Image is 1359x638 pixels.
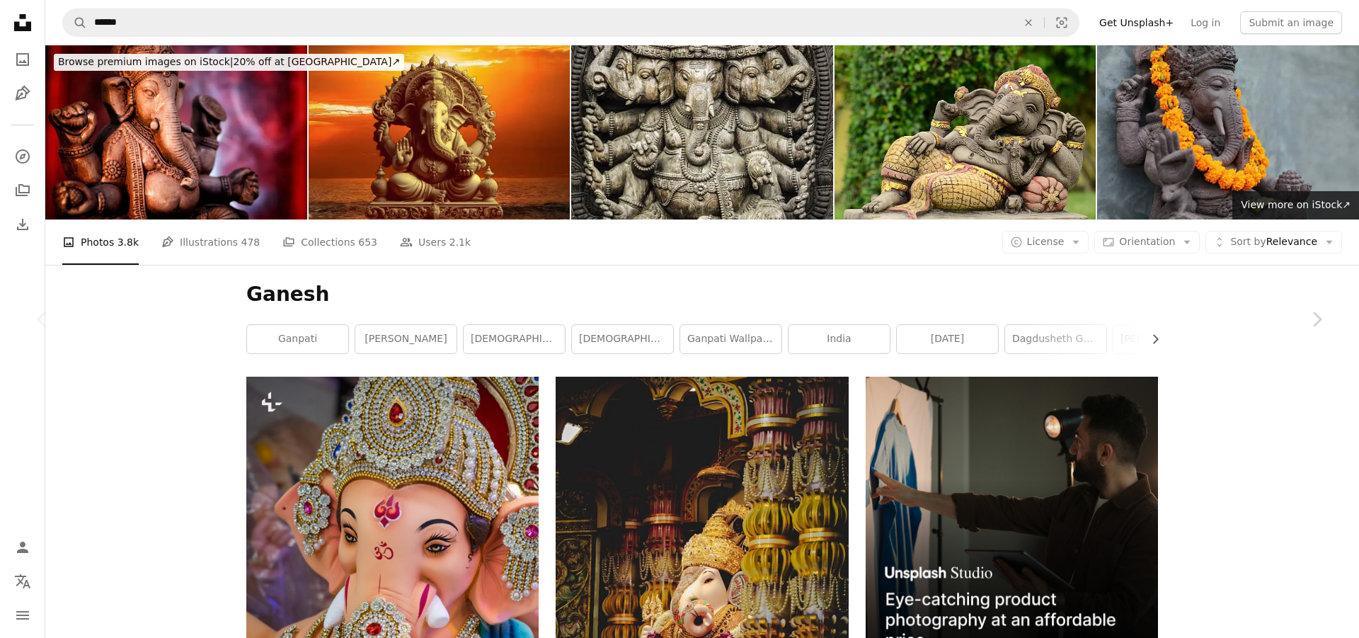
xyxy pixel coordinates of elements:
[45,45,413,79] a: Browse premium images on iStock|20% off at [GEOGRAPHIC_DATA]↗
[58,56,233,67] span: Browse premium images on iStock |
[400,220,471,265] a: Users 2.1k
[1091,11,1182,34] a: Get Unsplash+
[1097,45,1359,220] img: Ganesha with balinese Barong masks, flowers necklace and ceremonial offering
[8,601,37,630] button: Menu
[8,45,37,74] a: Photos
[282,220,377,265] a: Collections 653
[835,45,1096,220] img: Ganesha.
[8,176,37,205] a: Collections
[464,325,565,353] a: [DEMOGRAPHIC_DATA]
[1113,325,1215,353] a: [PERSON_NAME][DATE]
[1232,191,1359,220] a: View more on iStock↗
[8,567,37,596] button: Language
[571,45,833,220] img: Lord Ganesha
[309,45,570,220] img: Lord Ganesh s Divine Presence on Ganesh Chaturthi
[8,533,37,562] a: Log in / Sign up
[1027,236,1065,247] span: License
[161,220,260,265] a: Illustrations 478
[1142,325,1158,353] button: scroll list to the right
[63,9,87,36] button: Search Unsplash
[572,325,673,353] a: [DEMOGRAPHIC_DATA]
[1119,236,1175,247] span: Orientation
[58,56,400,67] span: 20% off at [GEOGRAPHIC_DATA] ↗
[449,234,471,250] span: 2.1k
[355,325,457,353] a: [PERSON_NAME]
[358,234,377,250] span: 653
[8,210,37,239] a: Download History
[246,282,1158,307] h1: Ganesh
[1182,11,1229,34] a: Log in
[556,566,848,579] a: Lord Ganesha figurine
[241,234,260,250] span: 478
[1241,199,1351,210] span: View more on iStock ↗
[789,325,890,353] a: india
[680,325,781,353] a: ganpati wallpaper
[246,590,539,603] a: A close up of a statue of an elephant
[1240,11,1342,34] button: Submit an image
[1230,235,1317,249] span: Relevance
[1002,231,1089,254] button: License
[1094,231,1200,254] button: Orientation
[1013,9,1044,36] button: Clear
[1045,9,1079,36] button: Visual search
[247,325,348,353] a: ganpati
[1205,231,1342,254] button: Sort byRelevance
[45,45,307,220] img: A statue of Ganesha, a deity of India on red background
[897,325,998,353] a: [DATE]
[8,142,37,171] a: Explore
[8,79,37,108] a: Illustrations
[1274,251,1359,387] a: Next
[1005,325,1106,353] a: dagdusheth ganpati
[1230,236,1266,247] span: Sort by
[62,8,1079,37] form: Find visuals sitewide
